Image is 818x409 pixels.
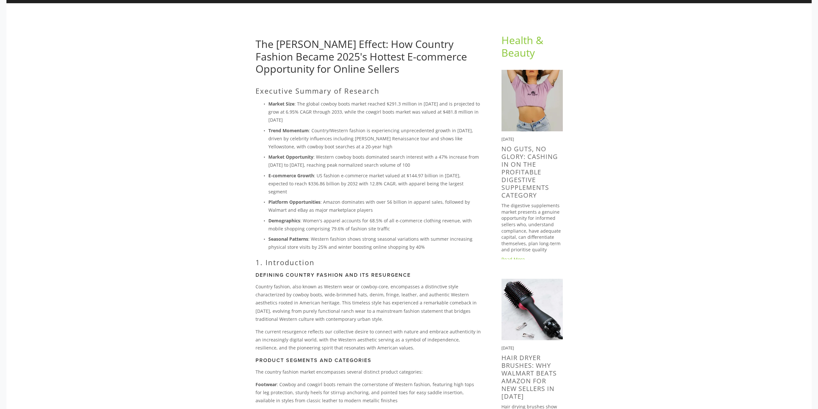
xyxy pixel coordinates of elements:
h3: Defining Country Fashion and its Resurgence [256,272,481,278]
img: Hair Dryer Brushes: Why Walmart Beats Amazon for New Sellers in 2025 [501,279,563,340]
h2: 1. Introduction [256,258,481,266]
a: Hair Dryer Brushes: Why Walmart Beats Amazon for New Sellers in [DATE] [501,353,557,401]
h2: Executive Summary of Research [256,87,481,95]
p: The country fashion market encompasses several distinct product categories: [256,368,481,376]
img: No Guts, No Glory: Cashing In on the Profitable Digestive Supplements Category [501,70,563,131]
strong: Trend Momentum [268,127,309,134]
p: : Country/Western fashion is experiencing unprecedented growth in [DATE], driven by celebrity inf... [268,126,481,151]
p: : Western cowboy boots dominated search interest with a 47% increase from [DATE] to [DATE], reach... [268,153,481,169]
h3: Product Segments and Categories [256,357,481,363]
p: : US fashion e-commerce market valued at $144.97 billion in [DATE], expected to reach $336.86 bil... [268,172,481,196]
a: Read More → [501,256,563,263]
strong: Market Opportunity [268,154,313,160]
a: Health & Beauty [501,33,546,59]
time: [DATE] [501,136,514,142]
strong: E-commerce Growth [268,172,314,179]
strong: Platform Opportunities [268,199,320,205]
p: : The global cowboy boots market reached $291.3 million in [DATE] and is projected to grow at 6.9... [268,100,481,124]
p: : Western fashion shows strong seasonal variations with summer increasing physical store visits b... [268,235,481,251]
strong: Footwear [256,381,277,387]
strong: Demographics [268,218,300,224]
p: The digestive supplements market presents a genuine opportunity for informed sellers who, underst... [501,202,563,253]
p: : Women's apparel accounts for 68.5% of all e-commerce clothing revenue, with mobile shopping com... [268,217,481,233]
p: : Cowboy and cowgirl boots remain the cornerstone of Western fashion, featuring high tops for leg... [256,380,481,405]
a: No Guts, No Glory: Cashing In on the Profitable Digestive Supplements Category [501,144,558,200]
strong: Market Size [268,101,294,107]
p: The current resurgence reflects our collective desire to connect with nature and embrace authenti... [256,328,481,352]
p: : Amazon dominates with over 56 billion in apparel sales, followed by Walmart and eBay as major m... [268,198,481,214]
strong: Seasonal Patterns [268,236,308,242]
p: Country fashion, also known as Western wear or cowboy-core, encompasses a distinctive style chara... [256,283,481,323]
time: [DATE] [501,345,514,351]
a: The [PERSON_NAME] Effect: How Country Fashion Became 2025's Hottest E-commerce Opportunity for On... [256,37,467,76]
